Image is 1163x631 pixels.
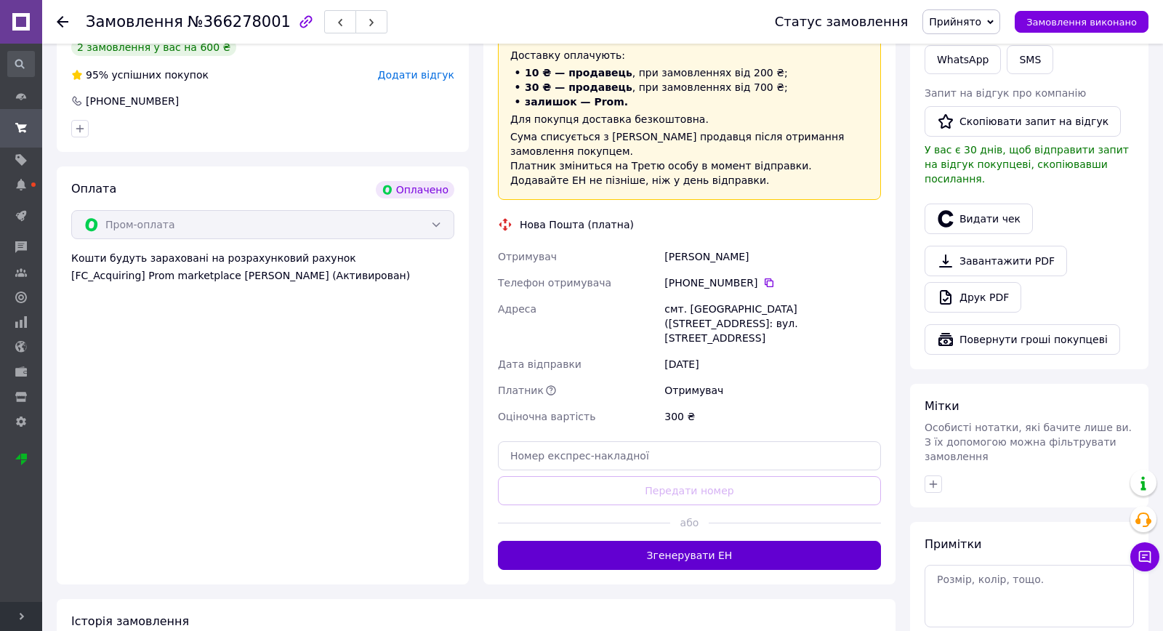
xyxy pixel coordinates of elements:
button: Замовлення виконано [1015,11,1148,33]
div: Повернутися назад [57,15,68,29]
span: Історія замовлення [71,614,189,628]
div: Нова Пошта (платна) [516,217,637,232]
div: 2 замовлення у вас на 600 ₴ [71,39,236,56]
span: Мітки [925,399,959,413]
li: , при замовленнях від 200 ₴; [510,65,869,80]
div: [DATE] [661,351,884,377]
span: залишок — Prom. [525,96,628,108]
div: 300 ₴ [661,403,884,430]
span: Примітки [925,537,981,551]
a: Завантажити PDF [925,246,1067,276]
div: смт. [GEOGRAPHIC_DATA] ([STREET_ADDRESS]: вул. [STREET_ADDRESS] [661,296,884,351]
button: SMS [1007,45,1053,74]
span: Прийнято [929,16,981,28]
span: У вас є 30 днів, щоб відправити запит на відгук покупцеві, скопіювавши посилання. [925,144,1129,185]
span: 30 ₴ — продавець [525,81,632,93]
li: , при замовленнях від 700 ₴; [510,80,869,95]
div: Статус замовлення [775,15,909,29]
span: Дата відправки [498,358,581,370]
a: Друк PDF [925,282,1021,313]
div: Для покупця доставка безкоштовна. [510,112,869,126]
div: [PERSON_NAME] [661,244,884,270]
div: [PHONE_NUMBER] [84,94,180,108]
span: або [670,515,709,530]
button: Скопіювати запит на відгук [925,106,1121,137]
span: 10 ₴ — продавець [525,67,632,79]
span: Оціночна вартість [498,411,595,422]
span: Замовлення виконано [1026,17,1137,28]
input: Номер експрес-накладної [498,441,881,470]
span: Платник [498,385,544,396]
span: №366278001 [188,13,291,31]
div: [FC_Acquiring] Prom marketplace [PERSON_NAME] (Активирован) [71,268,454,283]
button: Видати чек [925,204,1033,234]
div: Доставку оплачують: [510,48,869,63]
span: 95% [86,69,108,81]
span: Адреса [498,303,536,315]
span: Замовлення [86,13,183,31]
div: Кошти будуть зараховані на розрахунковий рахунок [71,251,454,283]
button: Повернути гроші покупцеві [925,324,1120,355]
div: Сума списується з [PERSON_NAME] продавця після отримання замовлення покупцем. Платник зміниться н... [510,129,869,188]
span: Отримувач [498,251,557,262]
div: успішних покупок [71,68,209,82]
span: Телефон отримувача [498,277,611,289]
a: WhatsApp [925,45,1001,74]
button: Чат з покупцем [1130,542,1159,571]
div: [PHONE_NUMBER] [664,276,881,290]
span: Запит на відгук про компанію [925,87,1086,99]
span: Оплата [71,182,116,196]
button: Згенерувати ЕН [498,541,881,570]
div: Оплачено [376,181,454,198]
span: Особисті нотатки, які бачите лише ви. З їх допомогою можна фільтрувати замовлення [925,422,1132,462]
span: Додати відгук [378,69,454,81]
div: Отримувач [661,377,884,403]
